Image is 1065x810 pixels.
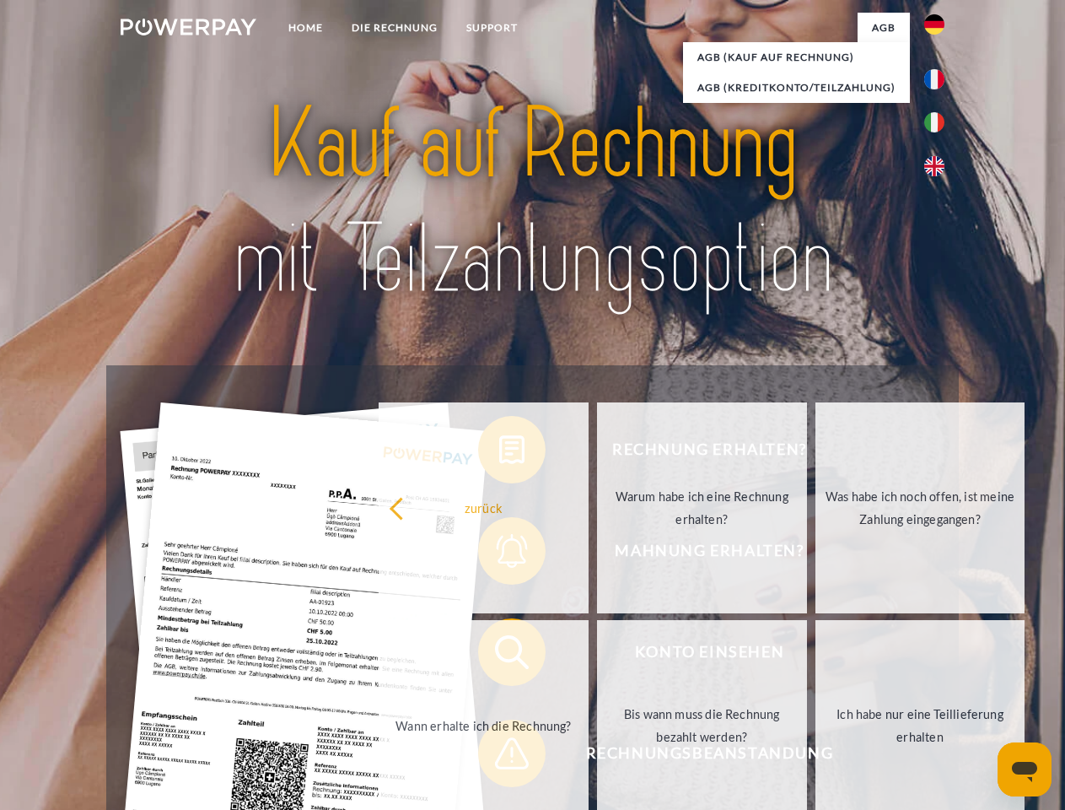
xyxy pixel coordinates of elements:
[452,13,532,43] a: SUPPORT
[337,13,452,43] a: DIE RECHNUNG
[274,13,337,43] a: Home
[607,703,797,748] div: Bis wann muss die Rechnung bezahlt werden?
[389,496,578,519] div: zurück
[924,69,944,89] img: fr
[389,714,578,737] div: Wann erhalte ich die Rechnung?
[607,485,797,531] div: Warum habe ich eine Rechnung erhalten?
[121,19,256,35] img: logo-powerpay-white.svg
[683,73,910,103] a: AGB (Kreditkonto/Teilzahlung)
[683,42,910,73] a: AGB (Kauf auf Rechnung)
[826,703,1015,748] div: Ich habe nur eine Teillieferung erhalten
[924,14,944,35] img: de
[161,81,904,323] img: title-powerpay_de.svg
[998,742,1052,796] iframe: Schaltfläche zum Öffnen des Messaging-Fensters
[815,402,1025,613] a: Was habe ich noch offen, ist meine Zahlung eingegangen?
[924,112,944,132] img: it
[858,13,910,43] a: agb
[924,156,944,176] img: en
[826,485,1015,531] div: Was habe ich noch offen, ist meine Zahlung eingegangen?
